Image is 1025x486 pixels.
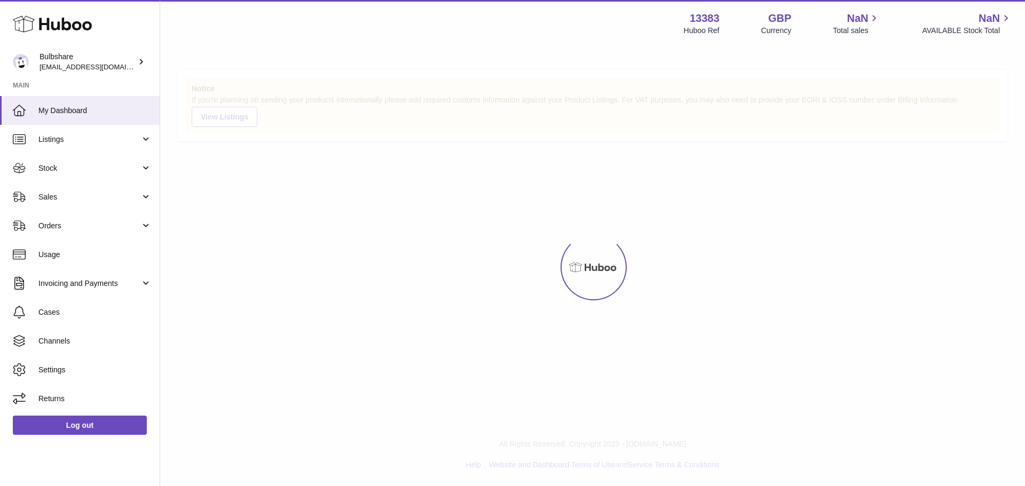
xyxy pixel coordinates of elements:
[833,26,880,36] span: Total sales
[38,336,152,346] span: Channels
[38,394,152,404] span: Returns
[38,307,152,317] span: Cases
[38,278,140,289] span: Invoicing and Payments
[979,11,1000,26] span: NaN
[38,221,140,231] span: Orders
[690,11,720,26] strong: 13383
[38,106,152,116] span: My Dashboard
[38,250,152,260] span: Usage
[40,62,157,71] span: [EMAIL_ADDRESS][DOMAIN_NAME]
[38,365,152,375] span: Settings
[40,52,136,72] div: Bulbshare
[922,11,1012,36] a: NaN AVAILABLE Stock Total
[761,26,792,36] div: Currency
[833,11,880,36] a: NaN Total sales
[847,11,868,26] span: NaN
[38,163,140,173] span: Stock
[684,26,720,36] div: Huboo Ref
[13,54,29,70] img: rimmellive@bulbshare.com
[38,192,140,202] span: Sales
[13,416,147,435] a: Log out
[768,11,791,26] strong: GBP
[38,134,140,145] span: Listings
[922,26,1012,36] span: AVAILABLE Stock Total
